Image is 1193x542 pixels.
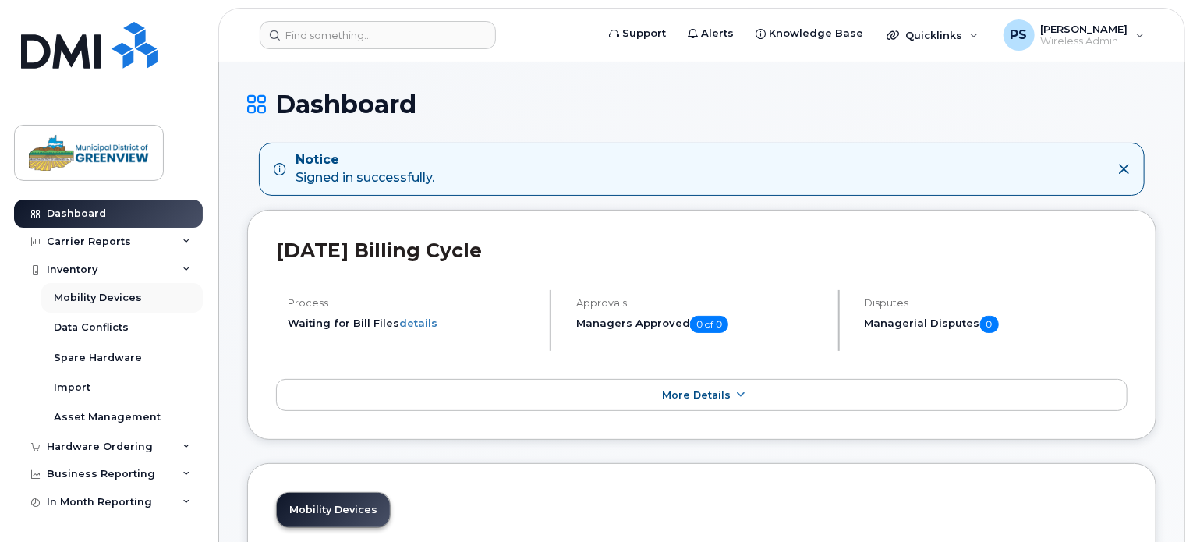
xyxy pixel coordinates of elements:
h1: Dashboard [247,90,1156,118]
span: 0 of 0 [690,316,728,333]
h4: Approvals [576,297,825,309]
span: 0 [980,316,999,333]
h2: [DATE] Billing Cycle [276,239,1128,262]
span: More Details [662,389,731,401]
a: Mobility Devices [277,493,390,527]
h5: Managers Approved [576,316,825,333]
h5: Managerial Disputes [865,316,1128,333]
h4: Process [288,297,536,309]
div: Signed in successfully. [296,151,434,187]
a: details [399,317,437,329]
li: Waiting for Bill Files [288,316,536,331]
strong: Notice [296,151,434,169]
h4: Disputes [865,297,1128,309]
